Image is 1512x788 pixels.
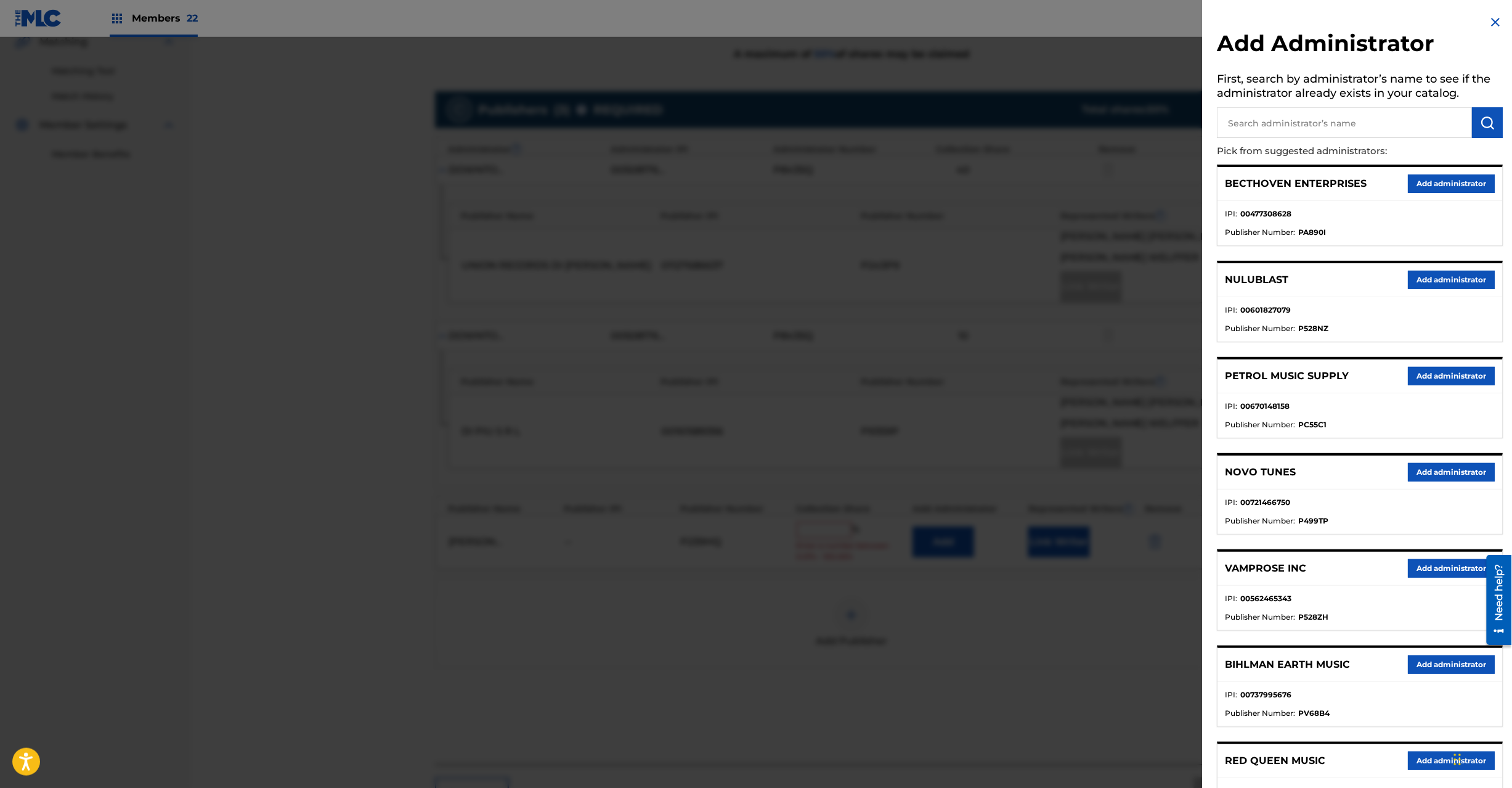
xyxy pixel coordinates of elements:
button: Add administrator [1408,367,1495,385]
strong: 00601827079 [1241,305,1291,316]
span: Publisher Number : [1225,708,1296,719]
strong: PA890I [1299,227,1327,238]
span: IPI : [1225,497,1238,508]
p: NULUBLAST [1225,273,1289,287]
p: VAMPROSE INC [1225,561,1307,576]
iframe: Chat Widget [1450,729,1512,788]
div: Drag [1454,741,1461,778]
span: Members [132,11,198,25]
button: Add administrator [1408,174,1495,193]
span: IPI : [1225,593,1238,604]
strong: 00477308628 [1241,208,1292,220]
strong: 00670148158 [1241,401,1290,412]
input: Search administrator’s name [1217,107,1473,138]
span: IPI : [1225,208,1238,220]
h5: First, search by administrator’s name to see if the administrator already exists in your catalog. [1217,68,1503,107]
span: IPI : [1225,689,1238,700]
span: Publisher Number : [1225,612,1296,623]
strong: 00721466750 [1241,497,1291,508]
h2: Add Administrator [1217,30,1503,61]
img: MLC Logo [15,9,62,27]
button: Add administrator [1408,271,1495,289]
span: 22 [187,12,198,24]
strong: P499TP [1299,515,1329,527]
button: Add administrator [1408,559,1495,578]
strong: 00737995676 [1241,689,1292,700]
strong: PC55C1 [1299,419,1327,430]
button: Add administrator [1408,655,1495,674]
p: BECTHOVEN ENTERPRISES [1225,176,1367,191]
button: Add administrator [1408,463,1495,482]
p: BIHLMAN EARTH MUSIC [1225,657,1351,672]
span: IPI : [1225,401,1238,412]
span: Publisher Number : [1225,419,1296,430]
p: PETROL MUSIC SUPPLY [1225,369,1349,384]
img: Search Works [1481,115,1495,130]
iframe: Resource Center [1477,551,1512,650]
span: Publisher Number : [1225,323,1296,334]
button: Add administrator [1408,752,1495,770]
strong: P528NZ [1299,323,1329,334]
span: Publisher Number : [1225,227,1296,238]
p: RED QUEEN MUSIC [1225,753,1326,768]
strong: PV68B4 [1299,708,1330,719]
strong: P528ZH [1299,612,1329,623]
span: IPI : [1225,305,1238,316]
p: NOVO TUNES [1225,465,1296,480]
span: Publisher Number : [1225,515,1296,527]
p: Pick from suggested administrators: [1217,138,1433,165]
img: Top Rightsholders [110,11,124,26]
strong: 00562465343 [1241,593,1292,604]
